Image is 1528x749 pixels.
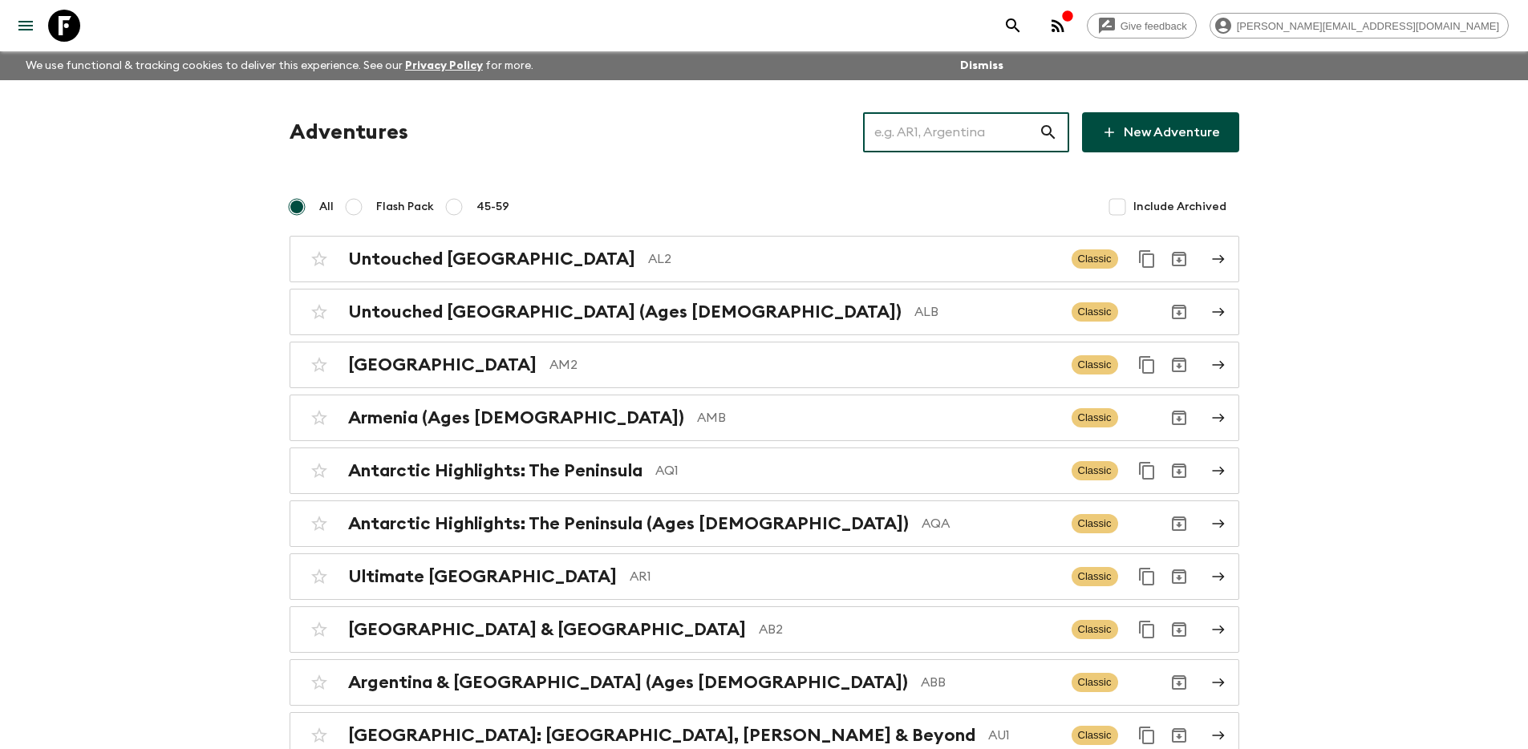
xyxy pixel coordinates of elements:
a: Armenia (Ages [DEMOGRAPHIC_DATA])AMBClassicArchive [290,395,1239,441]
h2: Ultimate [GEOGRAPHIC_DATA] [348,566,617,587]
button: Archive [1163,296,1195,328]
p: AQA [922,514,1059,533]
button: Duplicate for 45-59 [1131,613,1163,646]
h2: [GEOGRAPHIC_DATA] & [GEOGRAPHIC_DATA] [348,619,746,640]
a: Give feedback [1087,13,1197,38]
span: Give feedback [1112,20,1196,32]
a: [GEOGRAPHIC_DATA] & [GEOGRAPHIC_DATA]AB2ClassicDuplicate for 45-59Archive [290,606,1239,653]
span: Classic [1072,620,1118,639]
span: 45-59 [476,199,509,215]
button: Archive [1163,243,1195,275]
span: Classic [1072,302,1118,322]
div: [PERSON_NAME][EMAIL_ADDRESS][DOMAIN_NAME] [1210,13,1509,38]
h2: Antarctic Highlights: The Peninsula (Ages [DEMOGRAPHIC_DATA]) [348,513,909,534]
button: search adventures [997,10,1029,42]
p: AR1 [630,567,1059,586]
h2: Armenia (Ages [DEMOGRAPHIC_DATA]) [348,407,684,428]
a: Untouched [GEOGRAPHIC_DATA]AL2ClassicDuplicate for 45-59Archive [290,236,1239,282]
button: Archive [1163,402,1195,434]
button: Duplicate for 45-59 [1131,455,1163,487]
input: e.g. AR1, Argentina [863,110,1039,155]
a: New Adventure [1082,112,1239,152]
button: Duplicate for 45-59 [1131,243,1163,275]
button: Duplicate for 45-59 [1131,349,1163,381]
span: Classic [1072,567,1118,586]
p: AMB [697,408,1059,427]
span: Flash Pack [376,199,434,215]
p: AL2 [648,249,1059,269]
h2: Untouched [GEOGRAPHIC_DATA] [348,249,635,269]
button: Archive [1163,666,1195,698]
span: All [319,199,334,215]
a: Untouched [GEOGRAPHIC_DATA] (Ages [DEMOGRAPHIC_DATA])ALBClassicArchive [290,289,1239,335]
button: Archive [1163,455,1195,487]
p: We use functional & tracking cookies to deliver this experience. See our for more. [19,51,540,80]
a: Argentina & [GEOGRAPHIC_DATA] (Ages [DEMOGRAPHIC_DATA])ABBClassicArchive [290,659,1239,706]
button: menu [10,10,42,42]
span: Classic [1072,673,1118,692]
span: Classic [1072,408,1118,427]
a: Antarctic Highlights: The PeninsulaAQ1ClassicDuplicate for 45-59Archive [290,447,1239,494]
button: Duplicate for 45-59 [1131,561,1163,593]
button: Archive [1163,508,1195,540]
p: AM2 [549,355,1059,374]
span: Classic [1072,355,1118,374]
button: Dismiss [956,55,1007,77]
h2: Argentina & [GEOGRAPHIC_DATA] (Ages [DEMOGRAPHIC_DATA]) [348,672,908,693]
button: Archive [1163,561,1195,593]
span: Classic [1072,726,1118,745]
p: AB2 [759,620,1059,639]
span: Classic [1072,461,1118,480]
p: AQ1 [655,461,1059,480]
h2: [GEOGRAPHIC_DATA] [348,354,537,375]
a: Ultimate [GEOGRAPHIC_DATA]AR1ClassicDuplicate for 45-59Archive [290,553,1239,600]
span: [PERSON_NAME][EMAIL_ADDRESS][DOMAIN_NAME] [1228,20,1508,32]
button: Archive [1163,613,1195,646]
a: [GEOGRAPHIC_DATA]AM2ClassicDuplicate for 45-59Archive [290,342,1239,388]
span: Include Archived [1133,199,1226,215]
span: Classic [1072,514,1118,533]
h2: Untouched [GEOGRAPHIC_DATA] (Ages [DEMOGRAPHIC_DATA]) [348,302,902,322]
span: Classic [1072,249,1118,269]
a: Antarctic Highlights: The Peninsula (Ages [DEMOGRAPHIC_DATA])AQAClassicArchive [290,500,1239,547]
p: ABB [921,673,1059,692]
p: AU1 [988,726,1059,745]
h1: Adventures [290,116,408,148]
h2: [GEOGRAPHIC_DATA]: [GEOGRAPHIC_DATA], [PERSON_NAME] & Beyond [348,725,975,746]
p: ALB [914,302,1059,322]
a: Privacy Policy [405,60,483,71]
h2: Antarctic Highlights: The Peninsula [348,460,642,481]
button: Archive [1163,349,1195,381]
